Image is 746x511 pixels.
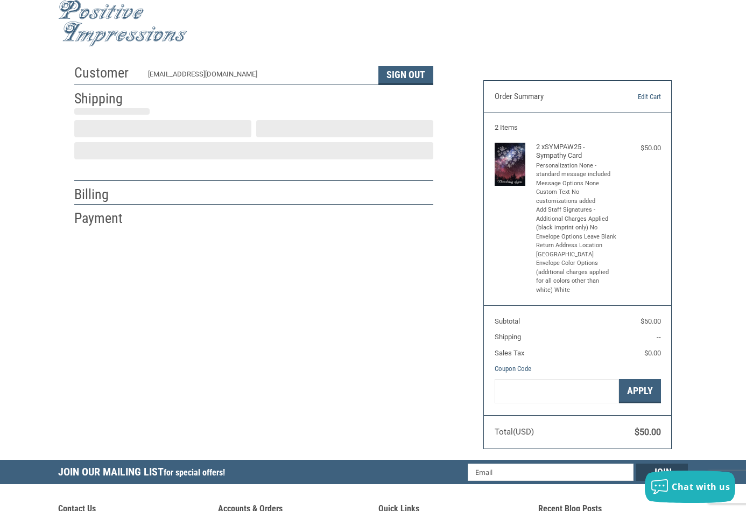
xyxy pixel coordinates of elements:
span: Shipping [495,333,521,341]
a: Edit Cart [607,92,660,102]
h2: Billing [74,186,137,204]
li: Envelope Options Leave Blank [536,233,617,242]
input: Join [636,464,688,481]
h4: 2 x SYMPAW25 - Sympathy Card [536,143,617,160]
h5: Join Our Mailing List [58,460,230,487]
span: Total (USD) [495,427,534,437]
h2: Customer [74,64,137,82]
a: Coupon Code [495,365,531,373]
span: $50.00 [635,427,661,437]
span: for special offers! [164,467,225,478]
li: Return Address Location [GEOGRAPHIC_DATA] [536,241,617,259]
li: Envelope Color Options (additional charges applied for all colors other than white) White [536,259,617,295]
input: Gift Certificate or Coupon Code [495,379,619,403]
span: Sales Tax [495,349,524,357]
span: Chat with us [672,481,730,493]
div: $50.00 [619,143,660,153]
h2: Shipping [74,90,137,108]
button: Apply [619,379,661,403]
span: Subtotal [495,317,520,325]
h3: Order Summary [495,92,608,102]
li: Custom Text No customizations added [536,188,617,206]
h3: 2 Items [495,123,661,132]
li: Add Staff Signatures - Additional Charges Applied (black imprint only) No [536,206,617,233]
span: $50.00 [641,317,661,325]
button: Chat with us [645,471,735,503]
div: [EMAIL_ADDRESS][DOMAIN_NAME] [148,69,368,85]
li: Personalization None - standard message included [536,162,617,179]
span: -- [657,333,661,341]
li: Message Options None [536,179,617,188]
span: $0.00 [644,349,661,357]
h2: Payment [74,209,137,227]
input: Email [468,464,634,481]
button: Sign Out [378,66,433,85]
